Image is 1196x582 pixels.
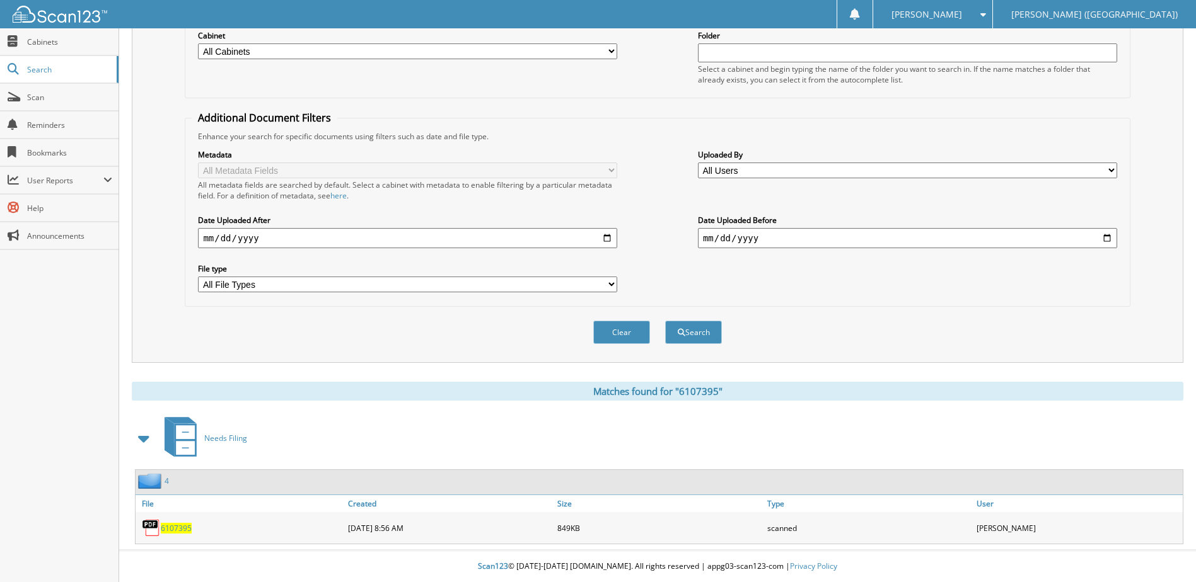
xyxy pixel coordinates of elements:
span: Help [27,203,112,214]
div: © [DATE]-[DATE] [DOMAIN_NAME]. All rights reserved | appg03-scan123-com | [119,551,1196,582]
a: Privacy Policy [790,561,837,571]
div: Enhance your search for specific documents using filters such as date and file type. [192,131,1123,142]
span: Reminders [27,120,112,130]
div: [DATE] 8:56 AM [345,515,554,540]
div: Matches found for "6107395" [132,382,1183,401]
label: Date Uploaded Before [698,215,1117,225]
span: Announcements [27,231,112,241]
a: 4 [165,476,169,486]
label: Folder [698,30,1117,41]
span: [PERSON_NAME] ([GEOGRAPHIC_DATA]) [1011,11,1178,18]
label: File type [198,263,617,274]
iframe: Chat Widget [1133,522,1196,582]
a: 6107395 [161,523,192,533]
span: Scan123 [478,561,508,571]
div: [PERSON_NAME] [973,515,1183,540]
a: Created [345,495,554,512]
span: Cabinets [27,37,112,47]
a: File [136,495,345,512]
a: Needs Filing [157,413,247,463]
div: scanned [764,515,973,540]
input: end [698,228,1117,248]
a: User [973,495,1183,512]
a: Type [764,495,973,512]
span: Bookmarks [27,147,112,158]
label: Metadata [198,149,617,160]
div: 849KB [554,515,763,540]
span: [PERSON_NAME] [891,11,962,18]
span: User Reports [27,175,103,186]
label: Cabinet [198,30,617,41]
label: Uploaded By [698,149,1117,160]
span: Search [27,64,110,75]
a: Size [554,495,763,512]
legend: Additional Document Filters [192,111,337,125]
img: PDF.png [142,518,161,537]
span: Scan [27,92,112,103]
img: scan123-logo-white.svg [13,6,107,23]
input: start [198,228,617,248]
button: Search [665,321,722,344]
div: Select a cabinet and begin typing the name of the folder you want to search in. If the name match... [698,64,1117,85]
span: Needs Filing [204,433,247,443]
a: here [330,190,347,201]
div: All metadata fields are searched by default. Select a cabinet with metadata to enable filtering b... [198,180,617,201]
label: Date Uploaded After [198,215,617,225]
button: Clear [593,321,650,344]
img: folder2.png [138,473,165,489]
